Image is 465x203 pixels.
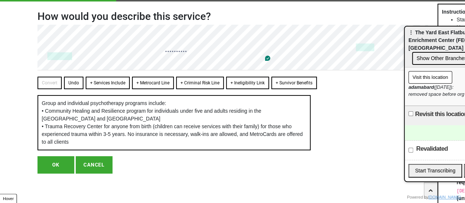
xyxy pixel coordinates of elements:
[76,156,112,173] button: CANCEL
[132,77,174,89] button: + Metrocard Line
[226,77,269,89] button: + Ineligibility Link
[408,164,462,178] button: Start Transcribing
[42,100,167,106] span: Group and individual psychotherapy programs include:
[428,195,461,199] a: [DOMAIN_NAME]
[408,84,434,90] strong: adamabard
[408,71,452,84] button: Visit this location
[37,77,62,89] button: Convert
[271,77,317,89] button: + Survivor Benefits
[416,144,448,153] label: Revalidated
[64,77,83,89] button: Undo
[86,77,130,89] button: + Services Include
[407,194,461,200] div: Powered by
[37,156,74,173] button: OK
[37,10,428,23] h1: How would you describe this service?
[176,77,224,89] button: + Criminal Risk Line
[42,108,261,122] span: • Community Healing and Resilience program for individuals under five and adults residing in the ...
[37,25,428,71] textarea: To enrich screen reader interactions, please activate Accessibility in Grammarly extension settings
[42,123,303,145] span: • Trauma Recovery Center for anyone from birth (children can receive services with their family) ...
